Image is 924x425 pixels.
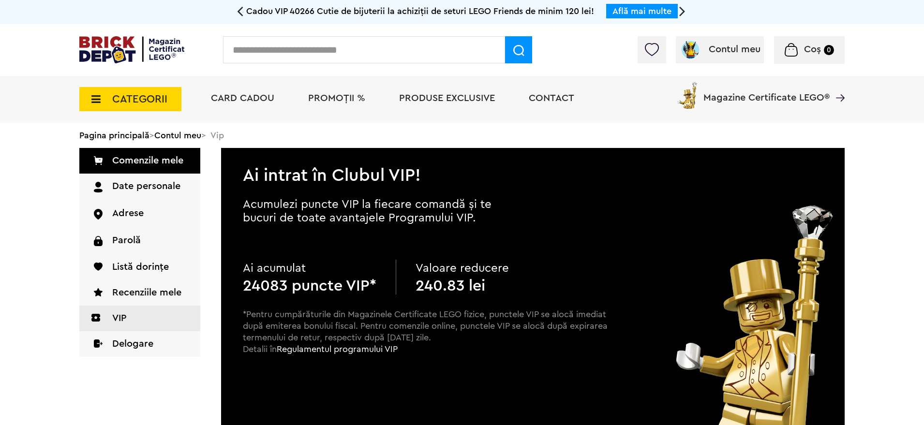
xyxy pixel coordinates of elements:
span: Coș [804,44,821,54]
a: Contul meu [154,131,201,140]
p: *Pentru cumpărăturile din Magazinele Certificate LEGO fizice, punctele VIP se alocă imediat după ... [243,308,609,372]
a: Contact [529,93,574,103]
a: Date personale [79,174,200,201]
p: Acumulezi puncte VIP la fiecare comandă și te bucuri de toate avantajele Programului VIP. [243,198,523,225]
a: Listă dorințe [79,254,200,280]
a: Comenzile mele [79,148,200,174]
b: 240.83 lei [416,278,485,293]
a: Parolă [79,228,200,254]
a: Pagina principală [79,131,149,140]
a: Recenziile mele [79,280,200,306]
a: Adrese [79,201,200,227]
span: Cadou VIP 40266 Cutie de bijuterii la achiziții de seturi LEGO Friends de minim 120 lei! [246,7,594,15]
h2: Ai intrat în Clubul VIP! [221,148,845,184]
a: Află mai multe [612,7,671,15]
a: Delogare [79,331,200,357]
b: 24083 puncte VIP* [243,278,376,293]
p: Valoare reducere [416,260,545,277]
a: Card Cadou [211,93,274,103]
div: > > Vip [79,123,845,148]
a: Regulamentul programului VIP [277,345,398,353]
p: Ai acumulat [243,260,376,277]
a: Produse exclusive [399,93,495,103]
span: Contul meu [709,44,760,54]
span: Magazine Certificate LEGO® [703,80,830,103]
a: VIP [79,306,200,331]
a: Magazine Certificate LEGO® [830,80,845,90]
a: Contul meu [680,44,760,54]
span: CATEGORII [112,94,167,104]
a: PROMOȚII % [308,93,365,103]
small: 0 [824,45,834,55]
